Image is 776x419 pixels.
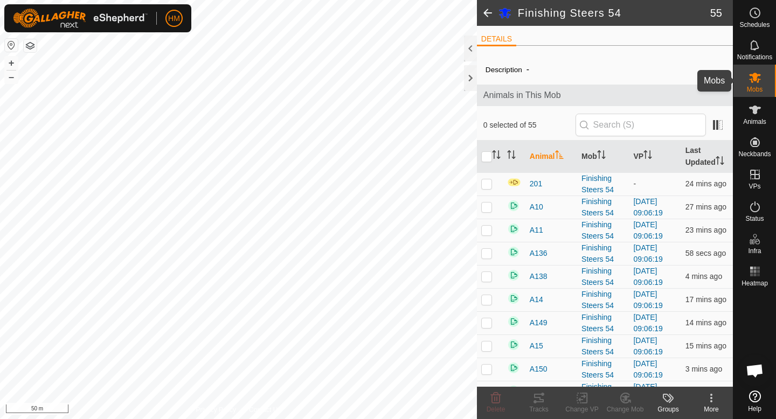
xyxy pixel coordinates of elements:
[530,201,543,213] span: A10
[685,318,726,327] span: 9 Oct 2025, 1:47 pm
[483,89,726,102] span: Animals in This Mob
[581,196,625,219] div: Finishing Steers 54
[685,272,722,281] span: 9 Oct 2025, 1:57 pm
[486,66,522,74] label: Description
[530,294,543,305] span: A14
[530,225,543,236] span: A11
[629,141,681,173] th: VP
[525,141,577,173] th: Animal
[507,269,520,282] img: returning on
[5,39,18,52] button: Reset Map
[5,57,18,69] button: +
[748,248,761,254] span: Infra
[633,179,636,188] app-display-virtual-paddock-transition: -
[633,382,663,402] a: [DATE] 09:06:19
[487,406,505,413] span: Delete
[643,152,652,160] p-sorticon: Activate to sort
[560,404,604,414] div: Change VP
[507,178,521,187] img: In Progress
[742,280,768,287] span: Heatmap
[685,249,726,257] span: 9 Oct 2025, 2:01 pm
[507,222,520,235] img: returning on
[507,246,520,259] img: returning on
[507,199,520,212] img: returning on
[737,54,772,60] span: Notifications
[581,242,625,265] div: Finishing Steers 54
[733,386,776,416] a: Help
[685,179,726,188] span: 9 Oct 2025, 1:37 pm
[507,361,520,374] img: returning on
[581,358,625,381] div: Finishing Steers 54
[530,248,548,259] span: A136
[530,340,543,352] span: A15
[24,39,37,52] button: Map Layers
[739,354,771,387] div: Open chat
[581,335,625,358] div: Finishing Steers 54
[743,118,766,125] span: Animals
[507,338,520,351] img: returning on
[249,405,281,415] a: Contact Us
[647,404,690,414] div: Groups
[168,13,180,24] span: HM
[530,364,548,375] span: A150
[747,86,763,93] span: Mobs
[577,141,629,173] th: Mob
[716,158,724,166] p-sorticon: Activate to sort
[581,173,625,195] div: Finishing Steers 54
[738,151,771,157] span: Neckbands
[492,152,501,160] p-sorticon: Activate to sort
[739,22,770,28] span: Schedules
[196,405,236,415] a: Privacy Policy
[633,359,663,379] a: [DATE] 09:06:19
[748,406,761,412] span: Help
[685,365,722,373] span: 9 Oct 2025, 1:58 pm
[507,385,520,397] img: returning on
[597,152,606,160] p-sorticon: Activate to sort
[745,215,764,222] span: Status
[633,197,663,217] a: [DATE] 09:06:19
[633,220,663,240] a: [DATE] 09:06:19
[517,404,560,414] div: Tracks
[518,6,710,19] h2: Finishing Steers 54
[749,183,760,190] span: VPs
[685,202,726,211] span: 9 Oct 2025, 1:34 pm
[633,336,663,356] a: [DATE] 09:06:19
[477,33,516,46] li: DETAILS
[710,5,722,21] span: 55
[581,381,625,404] div: Finishing Steers 54
[685,341,726,350] span: 9 Oct 2025, 1:46 pm
[522,60,533,78] span: -
[581,219,625,242] div: Finishing Steers 54
[576,114,706,136] input: Search (S)
[530,271,548,282] span: A138
[685,295,726,304] span: 9 Oct 2025, 1:44 pm
[581,289,625,311] div: Finishing Steers 54
[690,404,733,414] div: More
[483,120,576,131] span: 0 selected of 55
[555,152,564,160] p-sorticon: Activate to sort
[633,313,663,333] a: [DATE] 09:06:19
[507,152,516,160] p-sorticon: Activate to sort
[5,71,18,83] button: –
[633,267,663,287] a: [DATE] 09:06:19
[13,9,148,28] img: Gallagher Logo
[581,266,625,288] div: Finishing Steers 54
[507,292,520,305] img: returning on
[633,290,663,310] a: [DATE] 09:06:19
[604,404,647,414] div: Change Mob
[530,317,548,329] span: A149
[685,226,726,234] span: 9 Oct 2025, 1:38 pm
[581,312,625,334] div: Finishing Steers 54
[633,243,663,263] a: [DATE] 09:06:19
[530,178,542,190] span: 201
[507,315,520,328] img: returning on
[681,141,733,173] th: Last Updated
